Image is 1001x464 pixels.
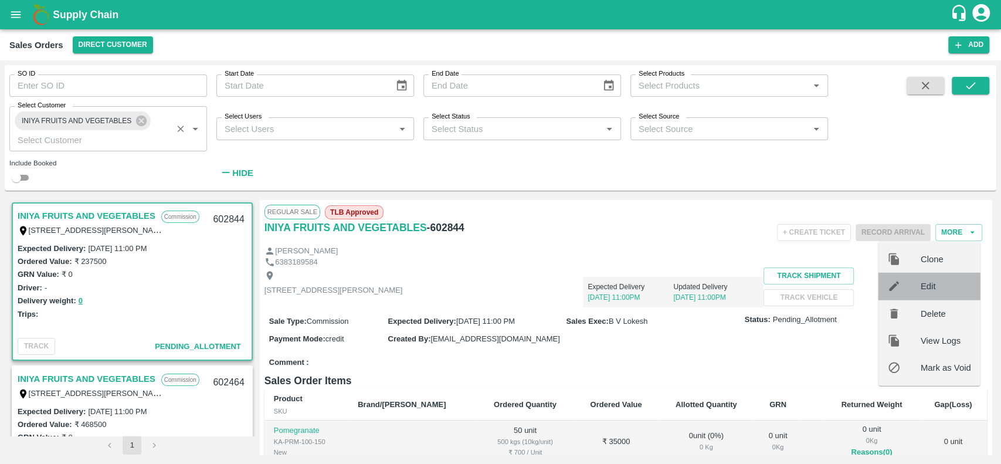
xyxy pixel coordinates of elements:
div: ₹ 700 / Unit [486,447,564,458]
input: Select Products [634,78,805,93]
label: Select Customer [18,101,66,110]
b: Product [274,394,303,403]
label: Expected Delivery : [18,244,86,253]
button: open drawer [2,1,29,28]
b: Supply Chain [53,9,118,21]
span: [DATE] 11:00 PM [456,317,515,326]
label: [DATE] 11:00 PM [88,244,147,253]
p: Expected Delivery [588,282,673,292]
span: INIYA FRUITS AND VEGETABLES [15,115,138,127]
p: Pomegranate [274,425,339,436]
label: Select Status [432,112,470,121]
p: Updated Delivery [673,282,759,292]
span: View Logs [921,334,971,347]
span: Commission [307,317,349,326]
div: 0 Kg [833,435,910,446]
button: Open [809,78,824,93]
td: 50 unit [476,421,574,463]
input: Select Customer [13,132,169,147]
div: New [274,447,339,458]
div: 0 unit [833,424,910,459]
label: Created By : [388,334,430,343]
p: Commission [161,211,199,223]
div: 602464 [206,369,251,397]
label: Expected Delivery : [18,407,86,416]
div: Delete [878,300,980,327]
td: ₹ 35000 [574,421,659,463]
button: Choose date [598,74,620,97]
div: customer-support [950,4,971,25]
p: Commission [161,374,199,386]
div: Clone [878,246,980,273]
b: Brand/[PERSON_NAME] [358,400,446,409]
div: View Logs [878,327,980,354]
button: Select DC [73,36,153,53]
div: SKU [274,406,339,416]
nav: pagination navigation [99,436,165,455]
div: INIYA FRUITS AND VEGETABLES [15,111,151,130]
label: ₹ 237500 [74,257,106,266]
span: Pending_Allotment [773,314,837,326]
div: 602844 [206,206,251,233]
div: 0 Kg [764,442,792,452]
label: Sales Exec : [566,317,609,326]
h6: Sales Order Items [264,372,987,389]
button: More [935,224,982,241]
label: ₹ 468500 [74,420,106,429]
input: Select Source [634,121,805,136]
div: 500 kgs (10kg/unit) [486,436,564,447]
div: Sales Orders [9,38,63,53]
label: - [45,283,47,292]
input: Select Status [427,121,598,136]
div: 0 unit [764,431,792,452]
label: ₹ 0 [62,433,73,442]
span: credit [325,334,344,343]
label: Status: [745,314,771,326]
span: Edit [921,280,971,293]
b: Ordered Value [590,400,642,409]
div: Edit [878,273,980,300]
p: [PERSON_NAME] [275,246,338,257]
span: Pending_Allotment [155,342,241,351]
b: Allotted Quantity [676,400,737,409]
button: Open [395,121,410,137]
input: End Date [423,74,593,97]
button: 0 [79,294,83,308]
img: logo [29,3,53,26]
b: Ordered Quantity [494,400,557,409]
span: TLB Approved [325,205,384,219]
button: Open [602,121,617,137]
div: KA-PRM-100-150 [274,436,339,447]
b: Gap(Loss) [934,400,972,409]
label: Ordered Value: [18,257,72,266]
a: INIYA FRUITS AND VEGETABLES [18,208,155,223]
p: [STREET_ADDRESS][PERSON_NAME] [264,285,403,296]
span: B V Lokesh [609,317,648,326]
label: Comment : [269,357,309,368]
input: Start Date [216,74,386,97]
label: Sale Type : [269,317,307,326]
button: Open [809,121,824,137]
label: GRN Value: [18,433,59,442]
span: Mark as Void [921,361,971,374]
label: Select Products [639,69,684,79]
a: INIYA FRUITS AND VEGETABLES [264,219,427,236]
label: Select Source [639,112,679,121]
label: Driver: [18,283,42,292]
button: Hide [216,163,256,183]
div: account of current user [971,2,992,27]
input: Enter SO ID [9,74,207,97]
a: Supply Chain [53,6,950,23]
div: 0 unit ( 0 %) [667,431,745,452]
span: Clone [921,253,971,266]
label: SO ID [18,69,35,79]
button: Reasons(0) [833,446,910,459]
button: Track Shipment [764,267,854,285]
button: Clear [173,121,189,137]
label: [STREET_ADDRESS][PERSON_NAME] [29,388,167,398]
a: INIYA FRUITS AND VEGETABLES [18,371,155,387]
p: [DATE] 11:00PM [673,292,759,303]
span: Delete [921,307,971,320]
label: Delivery weight: [18,296,76,305]
label: End Date [432,69,459,79]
